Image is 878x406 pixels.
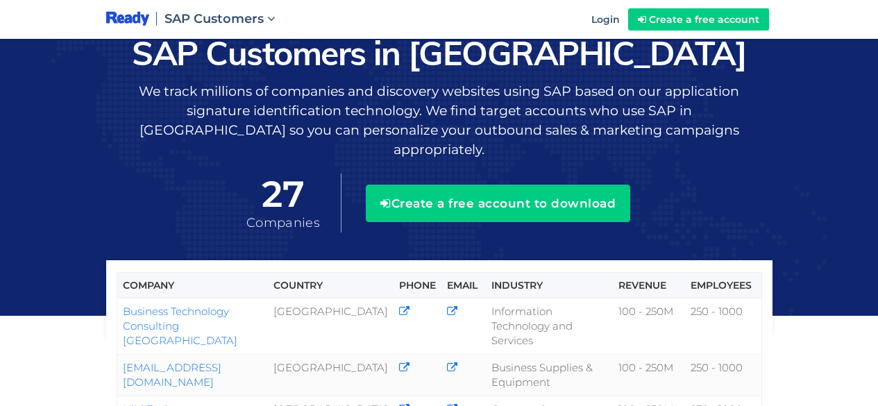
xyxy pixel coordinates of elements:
span: 27 [246,174,320,214]
td: 250 - 1000 [685,298,761,354]
th: Industry [486,272,613,298]
p: We track millions of companies and discovery websites using SAP based on our application signatur... [106,82,773,160]
td: 100 - 250M [613,298,685,354]
th: Phone [394,272,441,298]
th: Email [441,272,486,298]
span: SAP Customers [164,11,264,26]
a: Business Technology Consulting [GEOGRAPHIC_DATA] [123,305,237,348]
span: Companies [246,215,320,230]
a: Create a free account [628,8,769,31]
td: 100 - 250M [613,354,685,396]
a: [EMAIL_ADDRESS][DOMAIN_NAME] [123,361,221,389]
th: Revenue [613,272,685,298]
a: Login [583,2,628,37]
button: Create a free account to download [366,185,630,222]
th: Country [268,272,394,298]
span: Login [591,13,620,26]
td: 250 - 1000 [685,354,761,396]
h1: SAP Customers in [GEOGRAPHIC_DATA] [106,35,773,71]
img: logo [106,10,150,28]
th: Employees [685,272,761,298]
th: Company [117,272,268,298]
td: Business Supplies & Equipment [486,354,613,396]
td: Information Technology and Services [486,298,613,354]
td: [GEOGRAPHIC_DATA] [268,298,394,354]
td: [GEOGRAPHIC_DATA] [268,354,394,396]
